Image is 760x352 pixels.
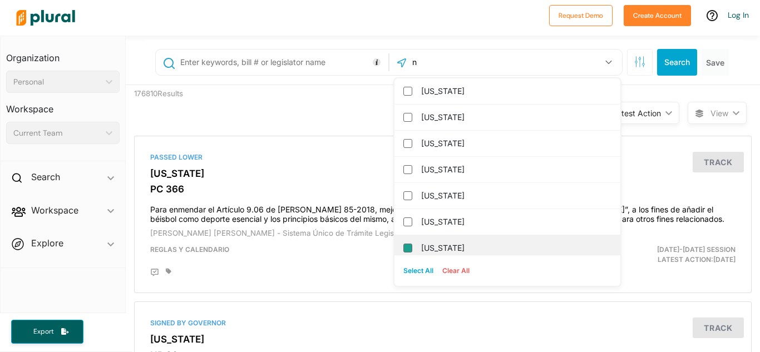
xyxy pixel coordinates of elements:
[150,184,736,195] h3: PC 366
[126,85,284,127] div: 176810 Results
[179,52,386,73] input: Enter keywords, bill # or legislator name
[624,5,691,26] button: Create Account
[150,245,229,254] span: Reglas y Calendario
[166,268,171,275] div: Add tags
[693,152,744,172] button: Track
[421,135,609,152] label: [US_STATE]
[710,107,728,119] span: View
[6,93,120,117] h3: Workspace
[411,52,530,73] input: Legislature
[421,240,609,256] label: [US_STATE]
[150,200,736,224] h4: Para enmendar el Artículo 9.06 de [PERSON_NAME] 85-2018, mejor conocida como la “Ley de Reforma E...
[13,127,101,139] div: Current Team
[372,57,382,67] div: Tooltip anchor
[702,49,729,76] button: Save
[657,245,736,254] span: [DATE]-[DATE] Session
[421,109,609,126] label: [US_STATE]
[150,168,736,179] h3: [US_STATE]
[624,9,691,21] a: Create Account
[150,334,736,345] h3: [US_STATE]
[150,318,736,328] div: Signed by Governor
[6,42,120,66] h3: Organization
[150,268,159,277] div: Add Position Statement
[150,229,412,237] span: [PERSON_NAME] [PERSON_NAME] - Sistema Único de Trámite Legislativo
[421,187,609,204] label: [US_STATE]
[693,318,744,338] button: Track
[421,161,609,178] label: [US_STATE]
[613,107,661,119] div: Latest Action
[26,327,61,336] span: Export
[549,9,613,21] a: Request Demo
[543,245,744,265] div: Latest Action: [DATE]
[634,56,645,66] span: Search Filters
[438,262,474,279] button: Clear All
[421,83,609,100] label: [US_STATE]
[31,171,60,183] h2: Search
[728,10,749,20] a: Log In
[13,76,101,88] div: Personal
[421,214,609,230] label: [US_STATE]
[11,320,83,344] button: Export
[657,49,697,76] button: Search
[399,262,438,279] button: Select All
[150,152,736,162] div: Passed Lower
[549,5,613,26] button: Request Demo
